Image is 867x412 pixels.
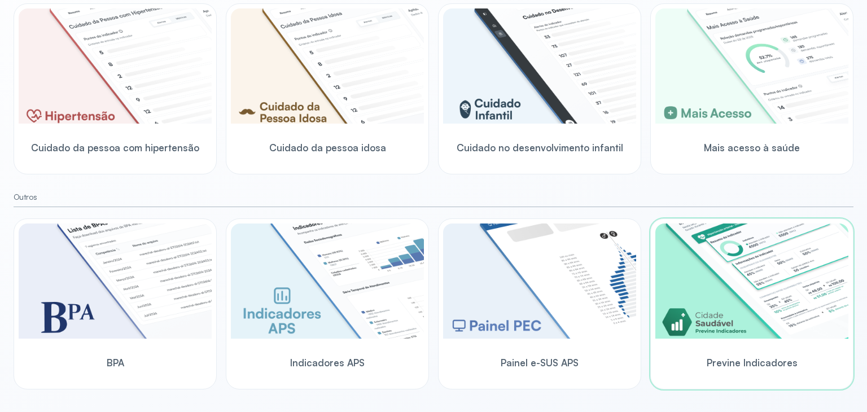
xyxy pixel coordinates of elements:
[31,142,199,154] span: Cuidado da pessoa com hipertensão
[231,223,424,339] img: aps-indicators.png
[655,8,848,124] img: healthcare-greater-access.png
[231,8,424,124] img: elderly.png
[443,8,636,124] img: child-development.png
[19,223,212,339] img: bpa.png
[269,142,386,154] span: Cuidado da pessoa idosa
[14,192,853,202] small: Outros
[443,223,636,339] img: pec-panel.png
[457,142,623,154] span: Cuidado no desenvolvimento infantil
[19,8,212,124] img: hypertension.png
[501,357,579,369] span: Painel e-SUS APS
[704,142,800,154] span: Mais acesso à saúde
[290,357,365,369] span: Indicadores APS
[107,357,124,369] span: BPA
[655,223,848,339] img: previne-brasil.png
[707,357,798,369] span: Previne Indicadores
